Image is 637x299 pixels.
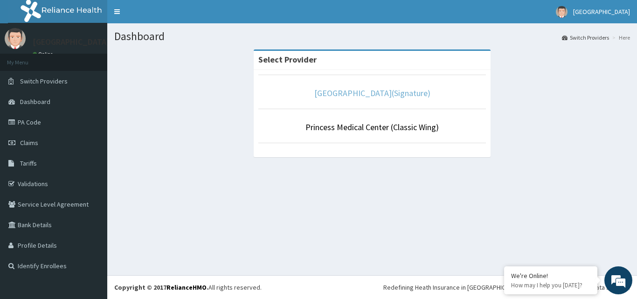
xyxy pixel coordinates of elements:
div: We're Online! [511,271,590,280]
div: Redefining Heath Insurance in [GEOGRAPHIC_DATA] using Telemedicine and Data Science! [383,283,630,292]
p: How may I help you today? [511,281,590,289]
span: Switch Providers [20,77,68,85]
span: Dashboard [20,97,50,106]
footer: All rights reserved. [107,275,637,299]
a: RelianceHMO [166,283,207,292]
strong: Copyright © 2017 . [114,283,208,292]
span: Claims [20,139,38,147]
h1: Dashboard [114,30,630,42]
span: Tariffs [20,159,37,167]
img: User Image [556,6,568,18]
a: Online [33,51,55,57]
p: [GEOGRAPHIC_DATA] [33,38,110,46]
strong: Select Provider [258,54,317,65]
a: Switch Providers [562,34,609,42]
a: [GEOGRAPHIC_DATA](Signature) [314,88,430,98]
li: Here [610,34,630,42]
img: User Image [5,28,26,49]
a: Princess Medical Center (Classic Wing) [305,122,439,132]
span: [GEOGRAPHIC_DATA] [573,7,630,16]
